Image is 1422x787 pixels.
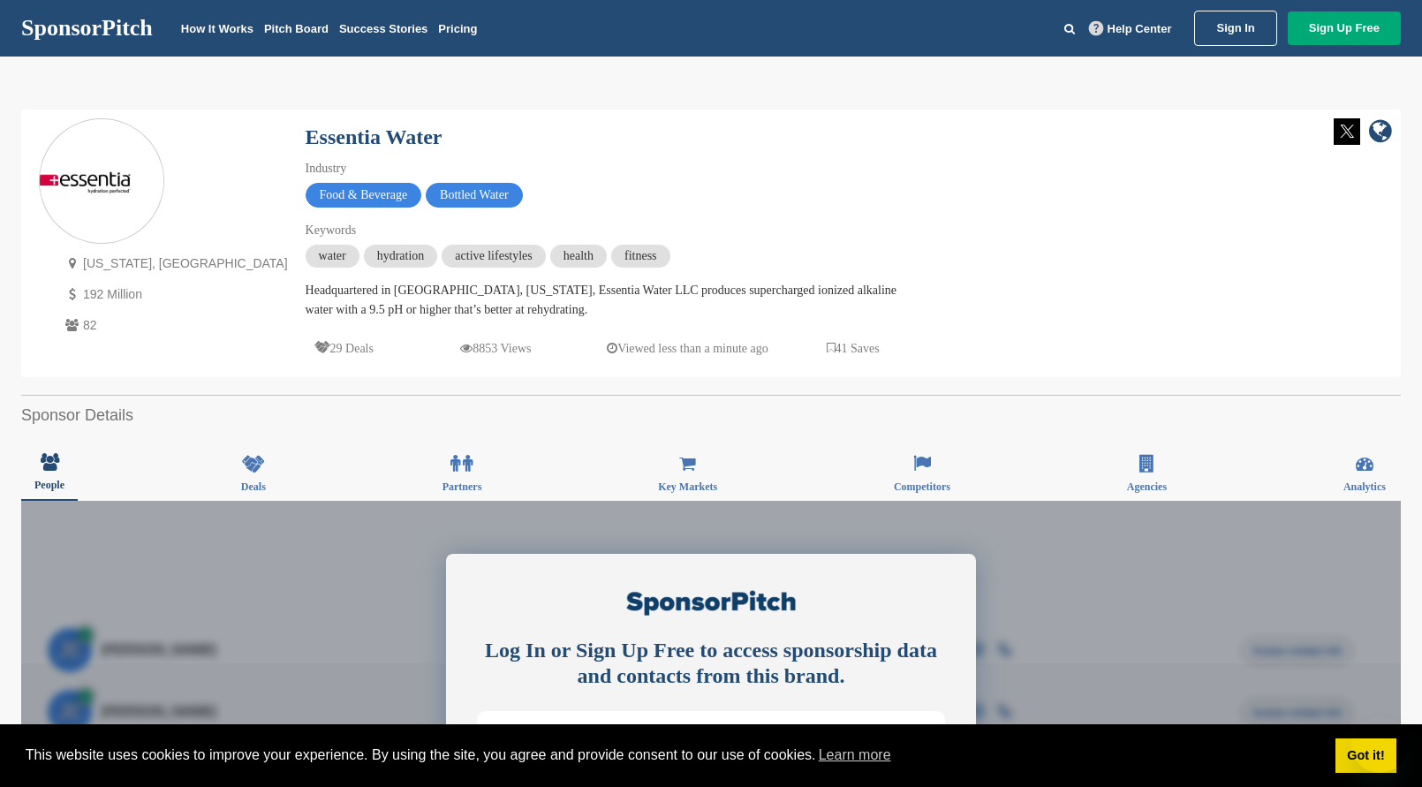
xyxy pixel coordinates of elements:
div: Headquartered in [GEOGRAPHIC_DATA], [US_STATE], Essentia Water LLC produces supercharged ionized ... [306,281,924,320]
img: Twitter white [1334,118,1360,145]
a: Sign In [1194,11,1276,46]
div: Log In or Sign Up Free to access sponsorship data and contacts from this brand. [477,638,945,689]
p: 82 [61,314,288,337]
p: 192 Million [61,284,288,306]
a: Sign Up Free [1288,11,1401,45]
p: 41 Saves [827,337,880,359]
img: Sponsorpitch & Essentia Water [40,164,163,200]
a: Essentia Water [306,125,442,148]
a: learn more about cookies [816,742,894,768]
div: Keywords [306,221,924,240]
span: Partners [442,481,482,492]
span: fitness [611,245,670,268]
span: This website uses cookies to improve your experience. By using the site, you agree and provide co... [26,742,1321,768]
span: Food & Beverage [306,183,422,208]
a: company link [1369,118,1392,148]
span: Key Markets [658,481,717,492]
p: [US_STATE], [GEOGRAPHIC_DATA] [61,253,288,275]
span: Agencies [1127,481,1167,492]
span: Competitors [894,481,950,492]
span: Deals [241,481,266,492]
iframe: Button to launch messaging window [1351,716,1408,773]
a: How It Works [181,22,253,35]
span: Analytics [1343,481,1386,492]
span: active lifestyles [442,245,545,268]
a: Help Center [1085,19,1176,39]
span: People [34,480,64,490]
a: dismiss cookie message [1335,738,1396,774]
p: 29 Deals [314,337,374,359]
p: Viewed less than a minute ago [607,337,768,359]
h2: Sponsor Details [21,404,1401,428]
a: Pricing [438,22,477,35]
div: Industry [306,159,924,178]
span: water [306,245,359,268]
p: 8853 Views [460,337,531,359]
span: health [550,245,607,268]
span: Bottled Water [426,183,523,208]
a: Pitch Board [264,22,329,35]
span: hydration [364,245,438,268]
a: SponsorPitch [21,17,153,40]
a: Success Stories [339,22,427,35]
